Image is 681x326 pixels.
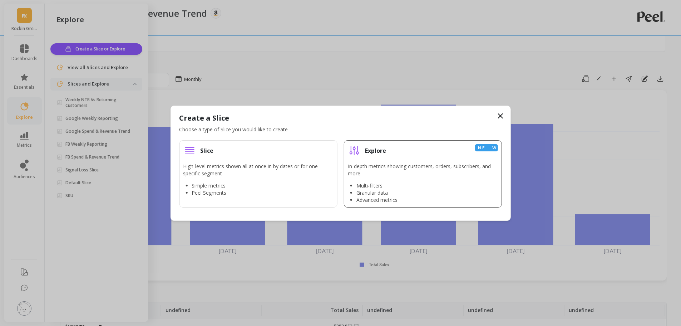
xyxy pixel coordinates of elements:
[179,113,502,123] h2: Create a Slice
[200,147,213,154] h3: Slice
[356,189,498,196] li: Granular data
[179,126,502,133] p: Choose a type of Slice you would like to create
[183,144,196,157] img: new regular slice
[475,144,498,152] div: New
[348,144,361,157] img: new explore slice
[183,163,333,177] p: High-level metrics shown all at once in by dates or for one specific segment
[356,196,498,204] li: Advanced metrics
[365,147,386,154] h3: Explore
[348,163,498,177] p: In-depth metrics showing customers, orders, subscribers, and more
[192,189,333,196] li: Peel Segments
[356,182,498,189] li: Multi-filters
[192,182,333,189] li: Simple metrics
